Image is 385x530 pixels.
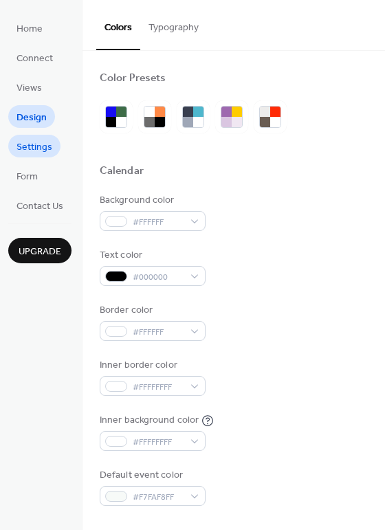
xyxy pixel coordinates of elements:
div: Calendar [100,164,144,179]
div: Default event color [100,468,203,483]
div: Border color [100,303,203,318]
span: #F7FAF8FF [133,490,184,505]
span: #FFFFFF [133,325,184,340]
a: Settings [8,135,60,157]
div: Color Presets [100,71,166,86]
span: Views [16,81,42,96]
span: Form [16,170,38,184]
span: Settings [16,140,52,155]
span: Upgrade [19,245,61,259]
div: Background color [100,193,203,208]
div: Text color [100,248,203,263]
span: #FFFFFF [133,215,184,230]
div: Inner border color [100,358,203,373]
span: #000000 [133,270,184,285]
span: #FFFFFFFF [133,435,184,450]
span: Design [16,111,47,125]
span: Connect [16,52,53,66]
button: Upgrade [8,238,71,263]
span: #FFFFFFFF [133,380,184,395]
a: Connect [8,46,61,69]
a: Home [8,16,51,39]
span: Home [16,22,43,36]
a: Views [8,76,50,98]
div: Inner background color [100,413,199,428]
a: Form [8,164,46,187]
a: Contact Us [8,194,71,217]
span: Contact Us [16,199,63,214]
a: Design [8,105,55,128]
